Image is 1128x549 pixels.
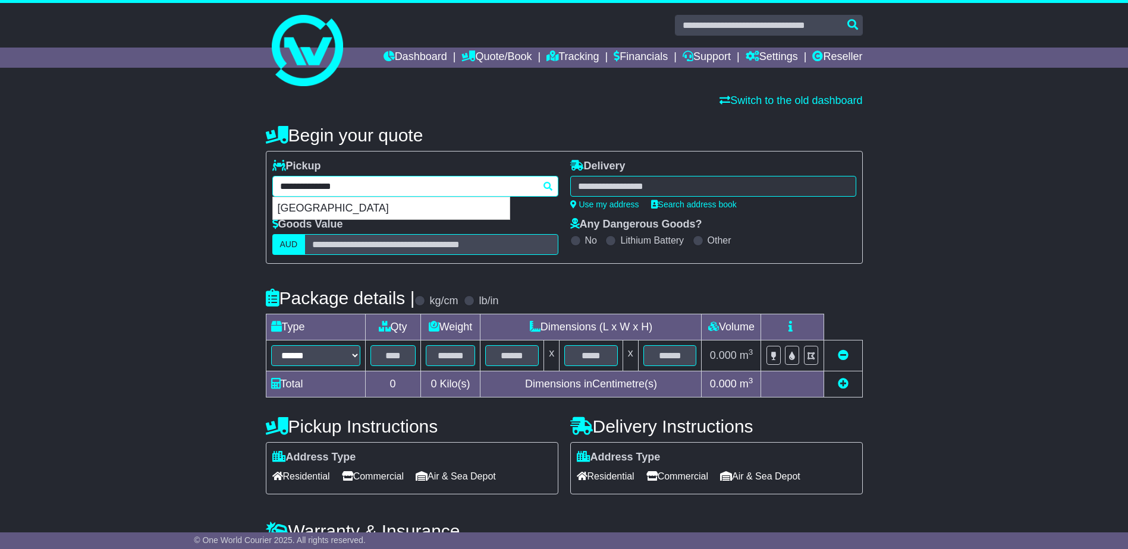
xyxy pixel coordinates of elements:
a: Remove this item [838,349,849,361]
td: 0 [365,371,420,397]
span: Commercial [646,467,708,485]
h4: Begin your quote [266,125,863,145]
div: [GEOGRAPHIC_DATA] [273,197,510,220]
td: Dimensions in Centimetre(s) [480,371,702,397]
span: Commercial [342,467,404,485]
sup: 3 [749,376,753,385]
a: Add new item [838,378,849,390]
td: Kilo(s) [420,371,480,397]
a: Support [683,48,731,68]
span: Air & Sea Depot [720,467,800,485]
a: Tracking [546,48,599,68]
span: Residential [272,467,330,485]
a: Settings [746,48,798,68]
label: No [585,235,597,246]
span: 0 [431,378,436,390]
a: Financials [614,48,668,68]
a: Quote/Book [461,48,532,68]
label: Other [708,235,731,246]
a: Search address book [651,200,737,209]
span: 0.000 [710,349,737,361]
label: Pickup [272,160,321,173]
label: Lithium Battery [620,235,684,246]
h4: Delivery Instructions [570,417,863,436]
a: Use my address [570,200,639,209]
td: Type [266,314,365,340]
td: Volume [702,314,761,340]
td: x [544,340,560,371]
span: m [740,349,753,361]
td: x [623,340,638,371]
td: Qty [365,314,420,340]
td: Total [266,371,365,397]
sup: 3 [749,348,753,356]
span: Air & Sea Depot [416,467,496,485]
td: Dimensions (L x W x H) [480,314,702,340]
label: Address Type [272,451,356,464]
a: Switch to the old dashboard [719,94,862,106]
label: Any Dangerous Goods? [570,218,702,231]
label: Address Type [577,451,661,464]
label: lb/in [479,295,498,308]
span: © One World Courier 2025. All rights reserved. [194,535,366,545]
h4: Warranty & Insurance [266,521,863,541]
label: Delivery [570,160,626,173]
span: Residential [577,467,634,485]
a: Reseller [812,48,862,68]
span: 0.000 [710,378,737,390]
label: Goods Value [272,218,343,231]
span: m [740,378,753,390]
label: AUD [272,234,306,255]
h4: Package details | [266,288,415,308]
label: kg/cm [429,295,458,308]
h4: Pickup Instructions [266,417,558,436]
td: Weight [420,314,480,340]
a: Dashboard [384,48,447,68]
